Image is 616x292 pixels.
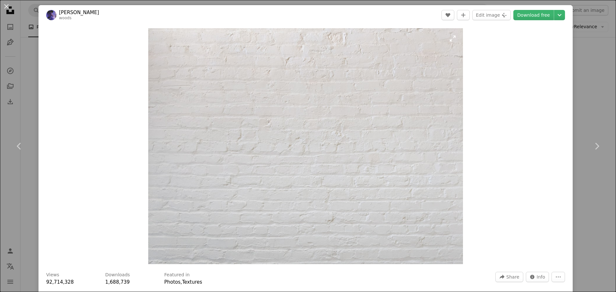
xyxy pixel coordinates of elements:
[59,16,72,20] a: woods
[46,272,59,278] h3: Views
[537,272,545,282] span: Info
[441,10,454,20] button: Like
[554,10,565,20] button: Choose download size
[105,272,130,278] h3: Downloads
[181,279,182,285] span: ,
[472,10,511,20] button: Edit image
[577,115,616,177] a: Next
[457,10,470,20] button: Add to Collection
[513,10,554,20] a: Download free
[506,272,519,282] span: Share
[526,272,549,282] button: Stats about this image
[164,279,181,285] a: Photos
[552,272,565,282] button: More Actions
[164,272,190,278] h3: Featured in
[59,9,99,16] a: [PERSON_NAME]
[182,279,202,285] a: Textures
[46,10,56,20] img: Go to Joe Woods's profile
[148,28,463,264] img: white brick wall
[105,279,130,285] span: 1,688,739
[46,279,74,285] span: 92,714,328
[495,272,523,282] button: Share this image
[148,28,463,264] button: Zoom in on this image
